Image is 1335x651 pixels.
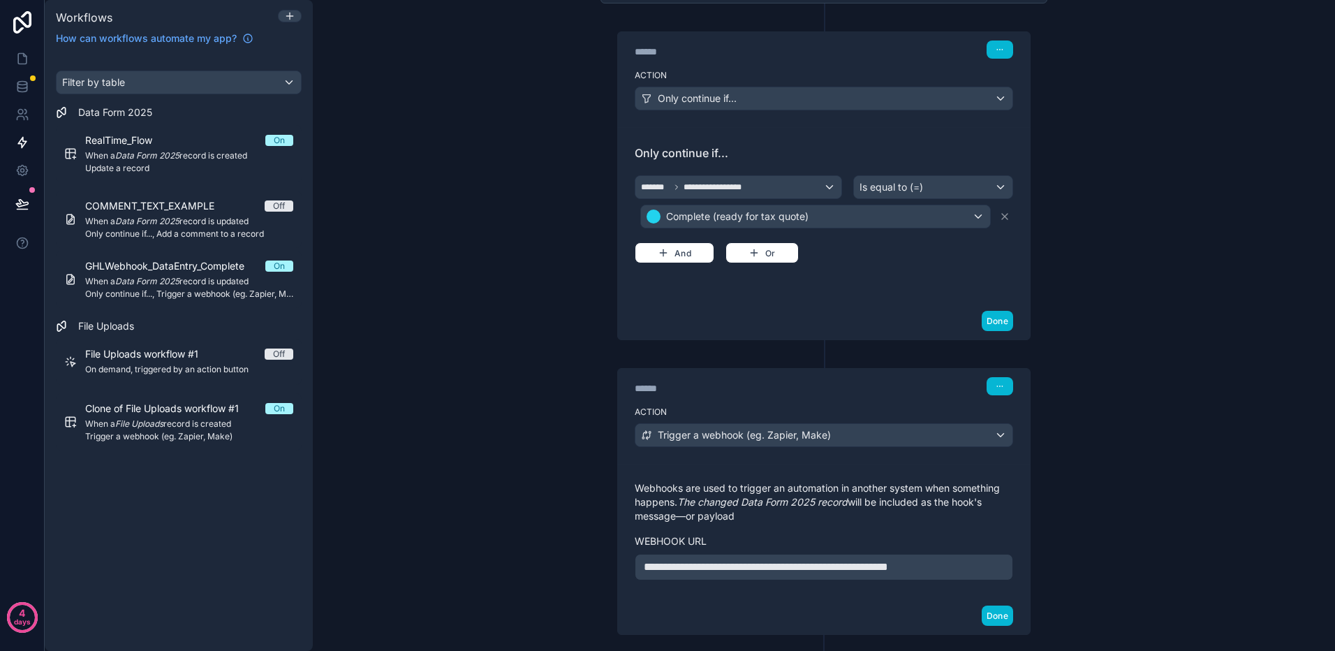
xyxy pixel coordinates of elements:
[50,31,259,45] a: How can workflows automate my app?
[635,242,714,263] button: And
[635,145,1013,161] span: Only continue if...
[19,606,25,620] p: 4
[860,180,923,194] span: Is equal to (=)
[982,606,1013,626] button: Done
[635,87,1013,110] button: Only continue if...
[725,242,799,263] button: Or
[56,10,112,24] span: Workflows
[658,92,737,105] span: Only continue if...
[14,612,31,631] p: days
[635,534,1013,548] label: Webhook url
[635,70,1013,81] label: Action
[853,175,1013,199] button: Is equal to (=)
[635,423,1013,447] button: Trigger a webhook (eg. Zapier, Make)
[635,481,1013,523] p: Webhooks are used to trigger an automation in another system when something happens. will be incl...
[677,496,848,508] em: The changed Data Form 2025 record
[658,428,831,442] span: Trigger a webhook (eg. Zapier, Make)
[635,407,1013,418] label: Action
[666,210,809,224] span: Complete (ready for tax quote)
[640,205,991,228] button: Complete (ready for tax quote)
[56,31,237,45] span: How can workflows automate my app?
[982,311,1013,331] button: Done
